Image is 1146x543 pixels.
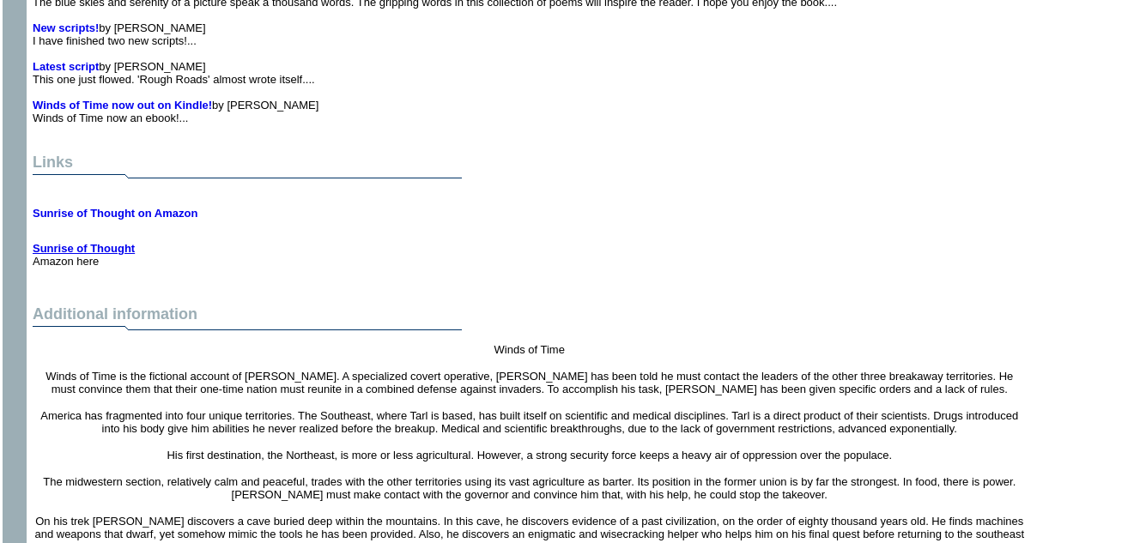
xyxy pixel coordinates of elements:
font: America has fragmented into four unique territories. The Southeast, where Tarl is based, has buil... [40,409,1018,435]
a: New scripts! [33,21,99,34]
a: Latest script [33,60,99,73]
font: His first destination, the Northeast, is more or less agricultural. However, a strong security fo... [167,449,892,462]
font: Amazon here [33,242,135,268]
font: Winds of Time is the fictional account of [PERSON_NAME]. A specialized covert operative, [PERSON_... [45,370,1013,395]
a: Winds of Time now out on Kindle! [33,99,212,112]
img: dividingline.gif [33,323,462,336]
font: by [PERSON_NAME] I have finished two new scripts!... [33,21,206,47]
font: The midwestern section, relatively calm and peaceful, trades with the other territories using its... [43,475,1016,501]
font: by [PERSON_NAME] This one just flowed. 'Rough Roads' almost wrote itself.... [33,60,315,86]
img: dividingline.gif [33,172,462,184]
font: Winds of Time [494,343,565,356]
font: Links [33,154,73,171]
a: Sunrise of Thought [33,242,135,255]
font: Additional information [33,305,197,323]
a: Sunrise of Thought on Amazon [33,207,197,220]
font: by [PERSON_NAME] Winds of Time now an ebook!... [33,99,318,124]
